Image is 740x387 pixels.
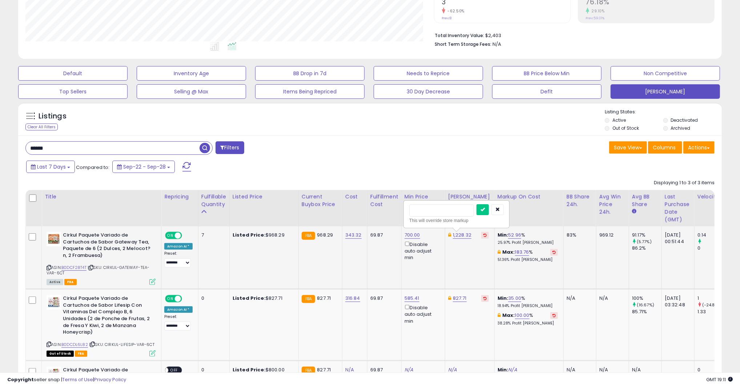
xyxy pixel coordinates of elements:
[697,245,727,251] div: 0
[63,232,151,261] b: Cirkul Paquete Variado de Cartuchos de Sabor Gateway Tea, Paquete de 6 (2 Dulces, 2 Melocot?n, 2 ...
[112,161,175,173] button: Sep-22 - Sep-28
[89,342,154,347] span: | SKU: CIRKUL-LIFESIP-VAR-6CT
[76,164,109,171] span: Compared to:
[697,309,727,315] div: 1.33
[605,109,722,116] p: Listing States:
[448,193,491,201] div: [PERSON_NAME]
[632,208,636,215] small: Avg BB Share.
[137,84,246,99] button: Selling @ Max
[498,249,558,262] div: %
[64,279,77,285] span: FBA
[435,41,492,47] b: Short Term Storage Fees:
[671,117,698,123] label: Deactivated
[671,125,691,131] label: Archived
[164,306,193,313] div: Amazon AI *
[255,84,365,99] button: Items Being Repriced
[137,66,246,81] button: Inventory Age
[62,376,93,383] a: Terms of Use
[45,193,158,201] div: Title
[648,141,682,154] button: Columns
[216,141,244,154] button: Filters
[508,231,521,239] a: 52.96
[493,41,502,48] span: N/A
[494,190,563,226] th: The percentage added to the cost of goods (COGS) that forms the calculator for Min & Max prices.
[498,257,558,262] p: 51.36% Profit [PERSON_NAME]
[26,161,75,173] button: Last 7 Days
[345,295,360,302] a: 316.84
[25,124,58,130] div: Clear All Filters
[654,180,715,186] div: Displaying 1 to 3 of 3 items
[94,376,126,383] a: Privacy Policy
[567,232,591,238] div: 83%
[599,295,623,302] div: N/A
[515,312,530,319] a: 100.00
[233,295,293,302] div: $827.71
[47,265,149,275] span: | SKU: CIRKUL-GATEWAY-TEA-VAR-6CT
[498,232,558,245] div: %
[255,66,365,81] button: BB Drop in 7d
[47,232,156,284] div: ASIN:
[201,295,224,302] div: 0
[39,111,67,121] h5: Listings
[75,351,87,357] span: FBA
[567,193,593,208] div: BB Share 24h.
[632,245,661,251] div: 86.2%
[515,249,529,256] a: 183.76
[164,243,193,250] div: Amazon AI *
[632,193,659,208] div: Avg BB Share
[508,295,521,302] a: 35.00
[498,312,558,326] div: %
[345,193,364,201] div: Cost
[374,66,483,81] button: Needs to Reprice
[442,16,452,20] small: Prev: 8
[502,312,515,319] b: Max:
[498,303,558,309] p: 18.94% Profit [PERSON_NAME]
[453,295,467,302] a: 827.71
[201,232,224,238] div: 7
[435,32,484,39] b: Total Inventory Value:
[435,31,709,39] li: $2,403
[61,342,88,348] a: B0DCDL6L82
[370,193,398,208] div: Fulfillment Cost
[653,144,676,151] span: Columns
[164,193,195,201] div: Repricing
[502,249,515,255] b: Max:
[233,231,266,238] b: Listed Price:
[405,231,420,239] a: 700.00
[233,193,295,201] div: Listed Price
[166,233,175,239] span: ON
[697,295,727,302] div: 1
[683,141,715,154] button: Actions
[405,303,439,324] div: Disable auto adjust min
[498,295,508,302] b: Min:
[370,295,396,302] div: 69.87
[166,296,175,302] span: ON
[611,84,720,99] button: [PERSON_NAME]
[609,141,647,154] button: Save View
[47,232,61,246] img: 41zQzerZ4xL._SL40_.jpg
[665,193,691,223] div: Last Purchase Date (GMT)
[612,117,626,123] label: Active
[706,376,733,383] span: 2025-10-6 19:11 GMT
[637,302,654,308] small: (16.67%)
[302,193,339,208] div: Current Buybox Price
[317,295,331,302] span: 827.71
[492,66,602,81] button: BB Price Below Min
[611,66,720,81] button: Non Competitive
[47,295,61,310] img: 41zWycd+nOL._SL40_.jpg
[18,84,128,99] button: Top Sellers
[492,84,602,99] button: Deflt
[665,232,689,245] div: [DATE] 00:51:44
[37,163,66,170] span: Last 7 Days
[599,232,623,238] div: 969.12
[498,321,558,326] p: 38.28% Profit [PERSON_NAME]
[374,84,483,99] button: 30 Day Decrease
[665,295,689,308] div: [DATE] 03:32:48
[405,240,439,261] div: Disable auto adjust min
[498,240,558,245] p: 25.97% Profit [PERSON_NAME]
[498,231,508,238] b: Min:
[164,314,193,331] div: Preset:
[63,295,151,337] b: Cirkul Paquete Variado de Cartuchos de Sabor Lifesip Con Vitaminas Del Complejo B, 6 Unidades (2 ...
[589,8,605,14] small: 29.10%
[632,295,661,302] div: 100%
